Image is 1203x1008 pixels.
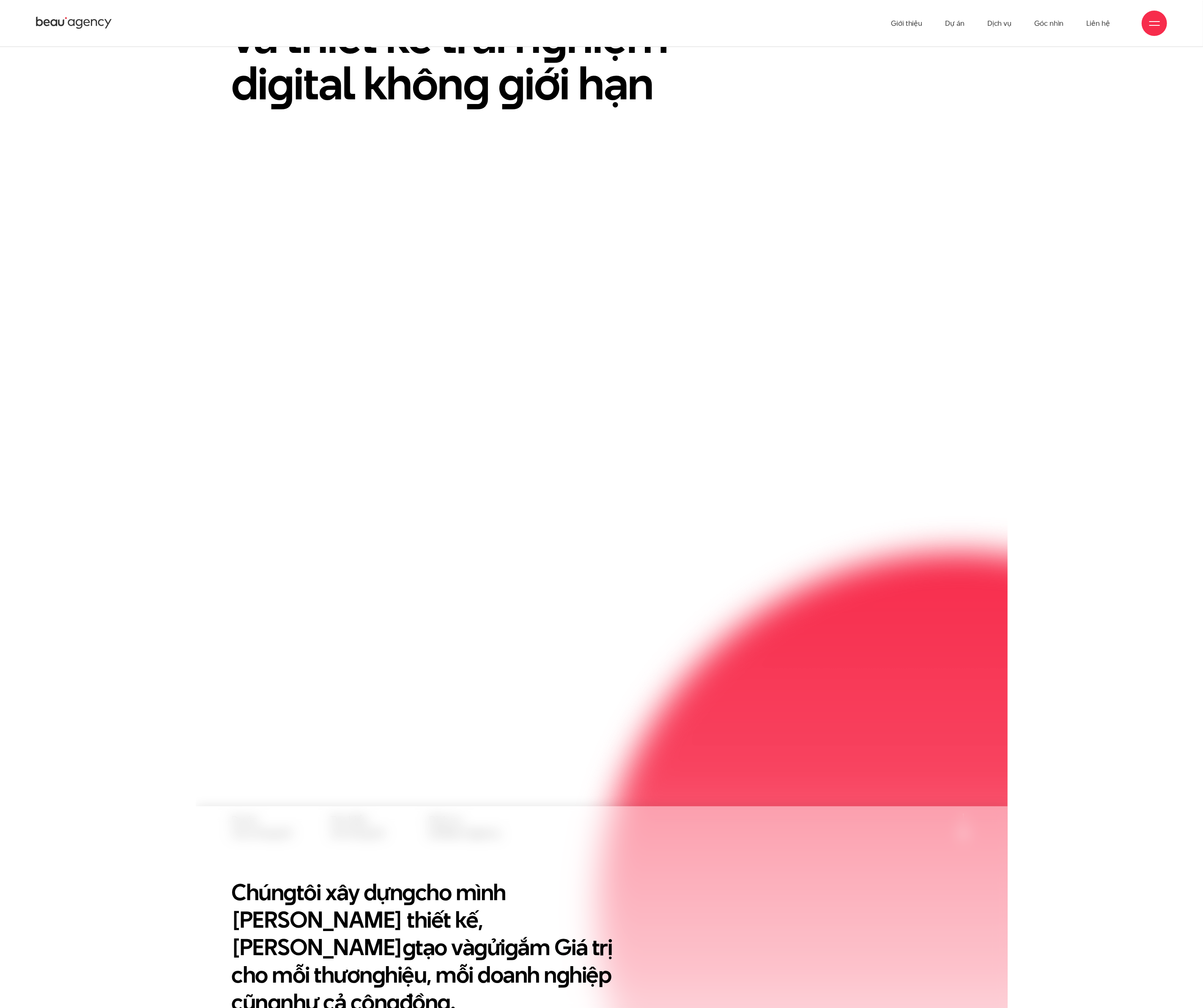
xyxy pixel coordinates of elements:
en: g [499,52,525,115]
en: g [474,931,488,963]
en: g [505,931,518,963]
en: g [284,876,297,908]
en: g [556,959,570,990]
en: g [268,52,294,115]
en: g [403,931,416,963]
en: g [372,959,385,990]
en: g [403,876,416,908]
en: g [463,52,490,115]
